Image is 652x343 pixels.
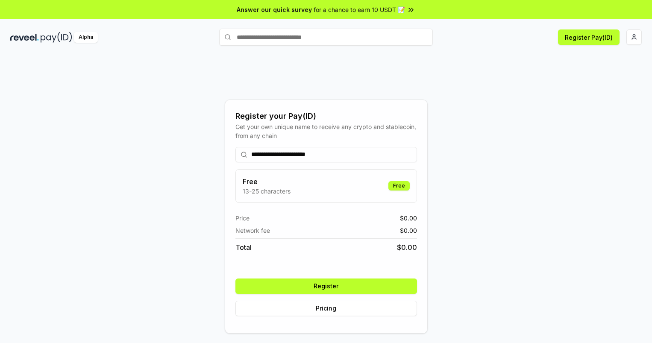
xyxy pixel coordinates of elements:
[243,187,291,196] p: 13-25 characters
[237,5,312,14] span: Answer our quick survey
[235,110,417,122] div: Register your Pay(ID)
[243,176,291,187] h3: Free
[10,32,39,43] img: reveel_dark
[397,242,417,252] span: $ 0.00
[235,226,270,235] span: Network fee
[314,5,405,14] span: for a chance to earn 10 USDT 📝
[235,122,417,140] div: Get your own unique name to receive any crypto and stablecoin, from any chain
[235,242,252,252] span: Total
[400,214,417,223] span: $ 0.00
[41,32,72,43] img: pay_id
[388,181,410,191] div: Free
[558,29,620,45] button: Register Pay(ID)
[235,279,417,294] button: Register
[74,32,98,43] div: Alpha
[400,226,417,235] span: $ 0.00
[235,301,417,316] button: Pricing
[235,214,250,223] span: Price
